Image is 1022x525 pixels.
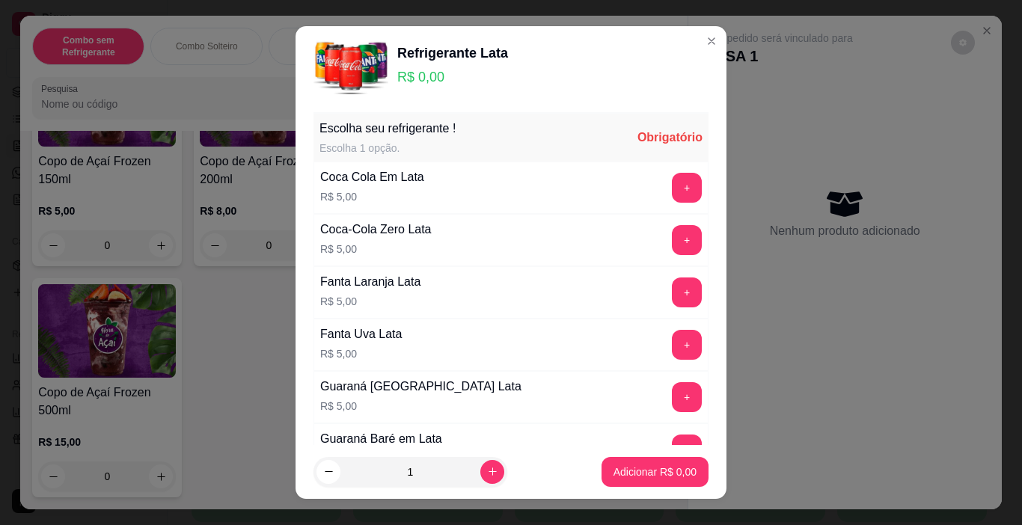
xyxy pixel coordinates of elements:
p: R$ 5,00 [320,346,402,361]
button: add [672,382,702,412]
button: decrease-product-quantity [316,460,340,484]
button: add [672,435,702,464]
button: add [672,277,702,307]
button: add [672,173,702,203]
div: Coca Cola Em Lata [320,168,424,186]
div: Fanta Laranja Lata [320,273,420,291]
img: product-image [313,38,388,94]
button: increase-product-quantity [480,460,504,484]
p: R$ 5,00 [320,242,432,257]
p: R$ 5,00 [320,189,424,204]
div: Escolha seu refrigerante ! [319,120,456,138]
p: R$ 5,00 [320,294,420,309]
button: add [672,330,702,360]
button: Adicionar R$ 0,00 [602,457,709,487]
div: Refrigerante Lata [397,43,508,64]
div: Obrigatório [637,129,703,147]
p: R$ 5,00 [320,399,521,414]
div: Fanta Uva Lata [320,325,402,343]
p: R$ 0,00 [397,67,508,87]
div: Escolha 1 opção. [319,141,456,156]
div: Guaraná [GEOGRAPHIC_DATA] Lata [320,378,521,396]
button: add [672,225,702,255]
div: Coca-Cola Zero Lata [320,221,432,239]
button: Close [700,29,723,53]
div: Guaraná Baré em Lata [320,430,442,448]
p: Adicionar R$ 0,00 [613,464,697,479]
